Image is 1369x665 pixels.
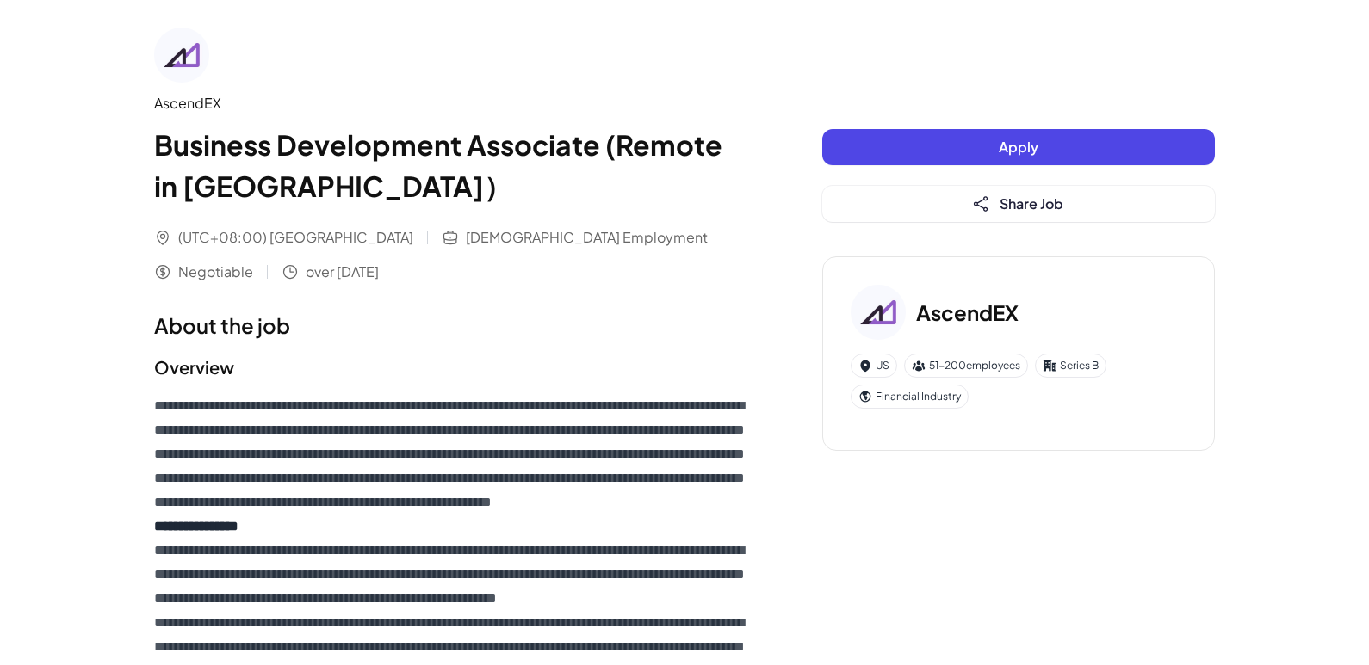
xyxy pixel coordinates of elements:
[466,227,708,248] span: [DEMOGRAPHIC_DATA] Employment
[154,124,753,206] h1: Business Development Associate (Remote in [GEOGRAPHIC_DATA]）
[822,186,1215,222] button: Share Job
[999,138,1038,156] span: Apply
[851,285,906,340] img: As
[154,310,753,341] h1: About the job
[851,354,897,378] div: US
[851,385,969,409] div: Financial Industry
[306,262,379,282] span: over [DATE]
[1035,354,1106,378] div: Series B
[1000,194,1063,212] span: Share Job
[178,227,413,248] span: (UTC+08:00) [GEOGRAPHIC_DATA]
[178,262,253,282] span: Negotiable
[904,354,1028,378] div: 51-200 employees
[822,129,1215,165] button: Apply
[154,93,753,114] div: AscendEX
[916,297,1019,328] h3: AscendEX
[154,28,209,83] img: As
[154,354,753,380] h2: Overview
